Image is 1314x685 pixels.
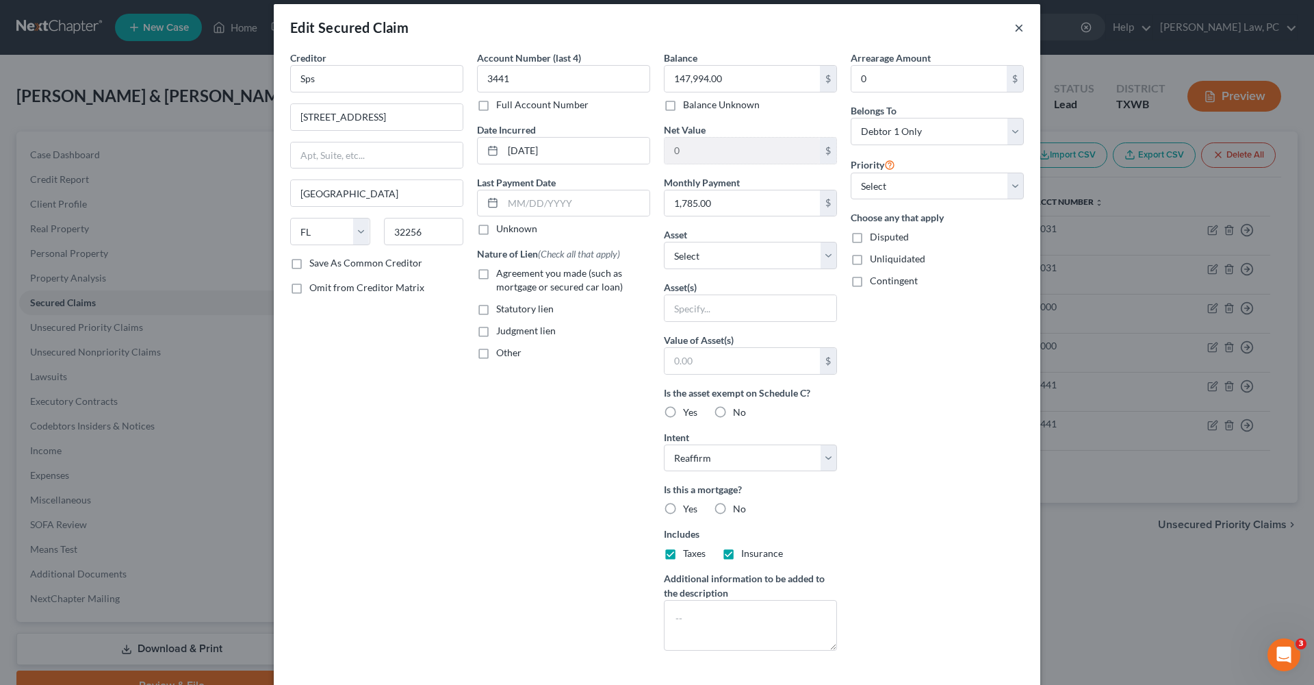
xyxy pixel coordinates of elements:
span: Asset [664,229,687,240]
label: Nature of Lien [477,247,620,261]
label: Is the asset exempt on Schedule C? [664,386,837,400]
input: Specify... [665,295,836,321]
input: 0.00 [665,66,820,92]
input: MM/DD/YYYY [503,138,649,164]
label: Unknown [496,222,537,236]
input: Apt, Suite, etc... [291,142,463,169]
span: Yes [683,503,697,514]
label: Net Value [664,123,706,137]
span: Insurance [741,547,783,559]
label: Asset(s) [664,280,697,295]
label: Intent [664,430,689,445]
span: Belongs To [851,105,897,116]
input: Search creditor by name... [290,65,463,92]
iframe: Intercom live chat [1267,638,1300,671]
label: Arrearage Amount [851,51,931,65]
label: Save As Common Creditor [309,256,422,270]
label: Date Incurred [477,123,536,137]
input: 0.00 [665,138,820,164]
input: Enter city... [291,180,463,206]
label: Account Number (last 4) [477,51,581,65]
input: 0.00 [851,66,1007,92]
div: $ [820,66,836,92]
label: Includes [664,527,837,541]
label: Balance [664,51,697,65]
label: Choose any that apply [851,210,1024,225]
span: Judgment lien [496,325,556,336]
span: Omit from Creditor Matrix [309,282,424,293]
label: Monthly Payment [664,175,740,190]
span: Agreement you made (such as mortgage or secured car loan) [496,267,623,292]
input: MM/DD/YYYY [503,190,649,216]
span: Disputed [870,231,909,242]
label: Priority [851,156,895,173]
span: (Check all that apply) [538,248,620,260]
span: Other [496,347,521,358]
span: Contingent [870,275,918,286]
span: Unliquidated [870,253,925,264]
label: Additional information to be added to the description [664,571,837,600]
span: Taxes [683,547,706,559]
div: Edit Secured Claim [290,18,409,37]
input: 0.00 [665,348,820,374]
label: Value of Asset(s) [664,333,734,347]
span: No [733,503,746,514]
span: 3 [1296,638,1306,649]
div: $ [820,348,836,374]
button: × [1014,19,1024,36]
div: $ [820,190,836,216]
div: $ [820,138,836,164]
label: Last Payment Date [477,175,556,190]
label: Full Account Number [496,98,589,112]
span: Creditor [290,52,326,64]
input: 0.00 [665,190,820,216]
span: Yes [683,406,697,418]
input: Enter address... [291,104,463,130]
input: Enter zip... [384,218,464,245]
div: $ [1007,66,1023,92]
label: Is this a mortgage? [664,482,837,497]
label: Balance Unknown [683,98,760,112]
span: Statutory lien [496,303,554,314]
span: No [733,406,746,418]
input: XXXX [477,65,650,92]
